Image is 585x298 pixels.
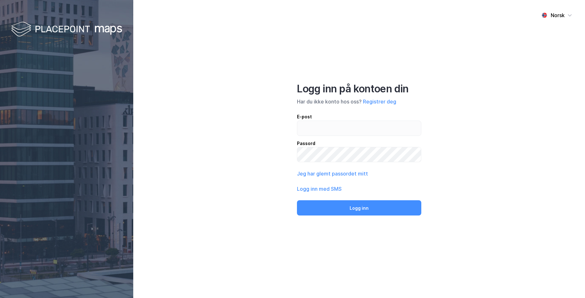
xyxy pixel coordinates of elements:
[363,98,396,105] button: Registrer deg
[551,11,565,19] div: Norsk
[297,185,342,193] button: Logg inn med SMS
[297,83,421,95] div: Logg inn på kontoen din
[553,268,585,298] iframe: Chat Widget
[11,20,122,39] img: logo-white.f07954bde2210d2a523dddb988cd2aa7.svg
[297,200,421,215] button: Logg inn
[297,170,368,177] button: Jeg har glemt passordet mitt
[297,140,421,147] div: Passord
[297,98,421,105] div: Har du ikke konto hos oss?
[297,113,421,121] div: E-post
